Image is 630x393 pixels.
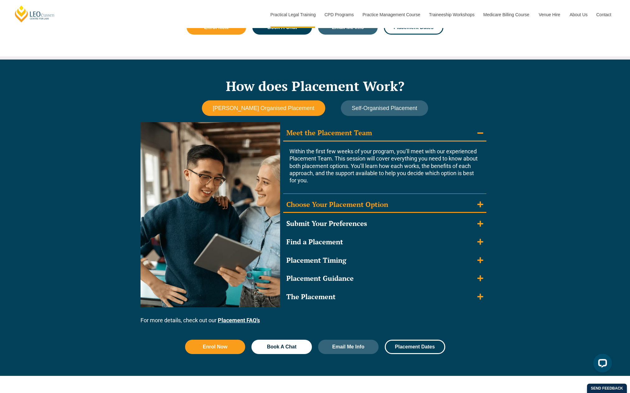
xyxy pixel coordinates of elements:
[395,344,435,349] span: Placement Dates
[283,253,486,268] summary: Placement Timing
[424,1,479,28] a: Traineeship Workshops
[203,344,227,349] span: Enrol Now
[283,271,486,286] summary: Placement Guidance
[286,128,372,137] div: Meet the Placement Team
[185,340,246,354] a: Enrol Now
[283,125,486,304] div: Accordion. Open links with Enter or Space, close with Escape, and navigate with Arrow Keys
[332,344,364,349] span: Email Me Info
[534,1,565,28] a: Venue Hire
[137,100,493,311] div: Tabs. Open items with Enter or Space, close with Escape and navigate using the Arrow keys.
[266,1,320,28] a: Practical Legal Training
[14,5,55,23] a: [PERSON_NAME] Centre for Law
[283,125,486,141] summary: Meet the Placement Team
[286,292,336,301] div: The Placement
[358,1,424,28] a: Practice Management Course
[286,237,343,247] div: Find a Placement
[283,216,486,231] summary: Submit Your Preferences
[352,105,417,112] span: Self-Organised Placement
[137,78,493,94] h2: How does Placement Work?
[592,1,616,28] a: Contact
[213,105,314,112] span: [PERSON_NAME] Organised Placement
[385,340,445,354] a: Placement Dates
[286,274,354,283] div: Placement Guidance
[283,234,486,250] summary: Find a Placement
[286,256,346,265] div: Placement Timing
[286,219,367,228] div: Submit Your Preferences
[218,317,260,324] a: Placement FAQ’s
[283,197,486,213] summary: Choose Your Placement Option
[141,317,217,324] span: For more details, check out our
[251,340,312,354] a: Book A Chat
[289,148,478,184] span: Within the first few weeks of your program, you’ll meet with our experienced Placement Team. This...
[565,1,592,28] a: About Us
[267,344,297,349] span: Book A Chat
[479,1,534,28] a: Medicare Billing Course
[588,351,614,377] iframe: LiveChat chat widget
[320,1,358,28] a: CPD Programs
[286,200,388,209] div: Choose Your Placement Option
[283,289,486,304] summary: The Placement
[318,340,379,354] a: Email Me Info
